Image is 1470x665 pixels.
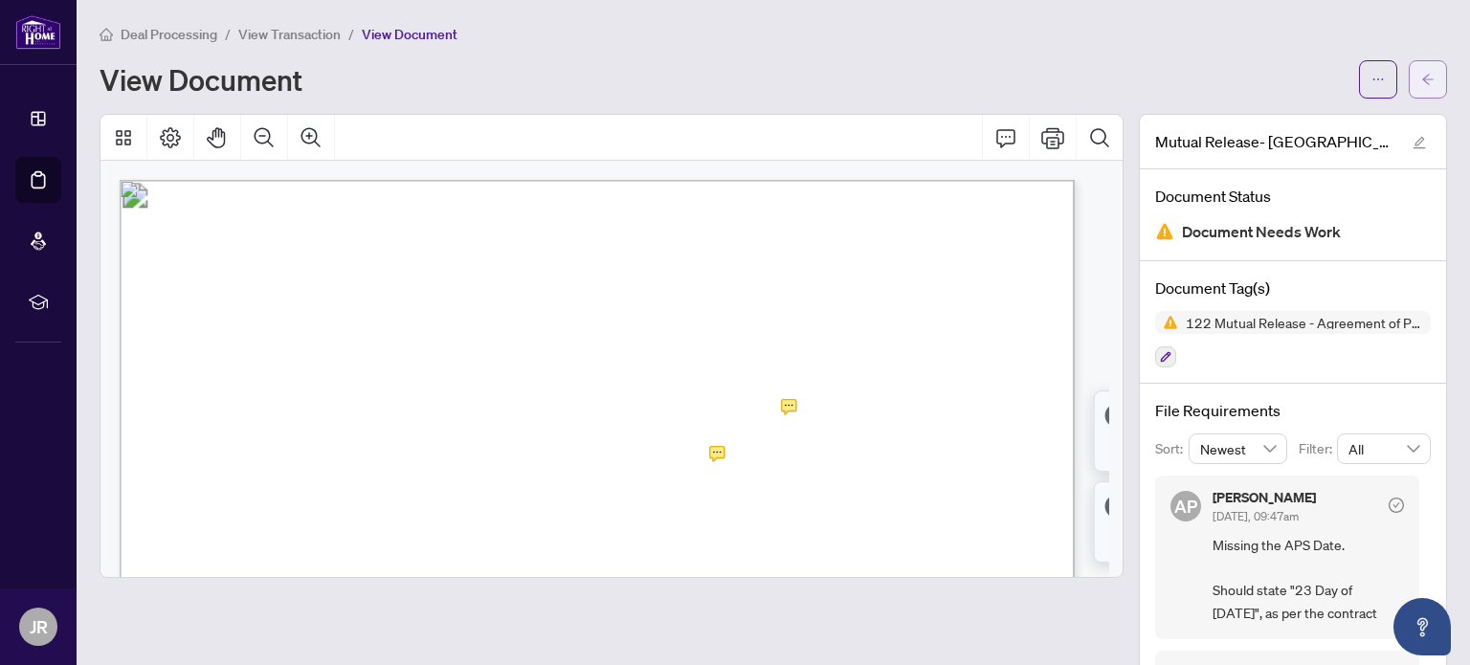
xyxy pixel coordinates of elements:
p: Sort: [1155,438,1189,459]
span: Newest [1200,434,1277,463]
img: Status Icon [1155,311,1178,334]
span: check-circle [1389,498,1404,513]
h5: [PERSON_NAME] [1213,491,1316,504]
span: 122 Mutual Release - Agreement of Purchase and Sale [1178,316,1431,329]
span: edit [1413,136,1426,149]
span: [DATE], 09:47am [1213,509,1299,523]
img: Document Status [1155,222,1174,241]
h4: Document Status [1155,185,1431,208]
button: Open asap [1393,598,1451,655]
span: Mutual Release- [GEOGRAPHIC_DATA] - buyer signed.pdf [1155,130,1394,153]
span: Missing the APS Date. Should state "23 Day of [DATE]", as per the contract [1213,534,1404,624]
span: View Transaction [238,26,341,43]
span: AP [1174,493,1197,520]
h1: View Document [100,64,302,95]
span: All [1348,434,1419,463]
span: Deal Processing [121,26,217,43]
li: / [348,23,354,45]
img: logo [15,14,61,50]
span: arrow-left [1421,73,1435,86]
h4: Document Tag(s) [1155,277,1431,299]
span: ellipsis [1371,73,1385,86]
p: Filter: [1299,438,1337,459]
span: Document Needs Work [1182,219,1341,245]
span: home [100,28,113,41]
h4: File Requirements [1155,399,1431,422]
li: / [225,23,231,45]
span: JR [30,613,48,640]
span: View Document [362,26,457,43]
